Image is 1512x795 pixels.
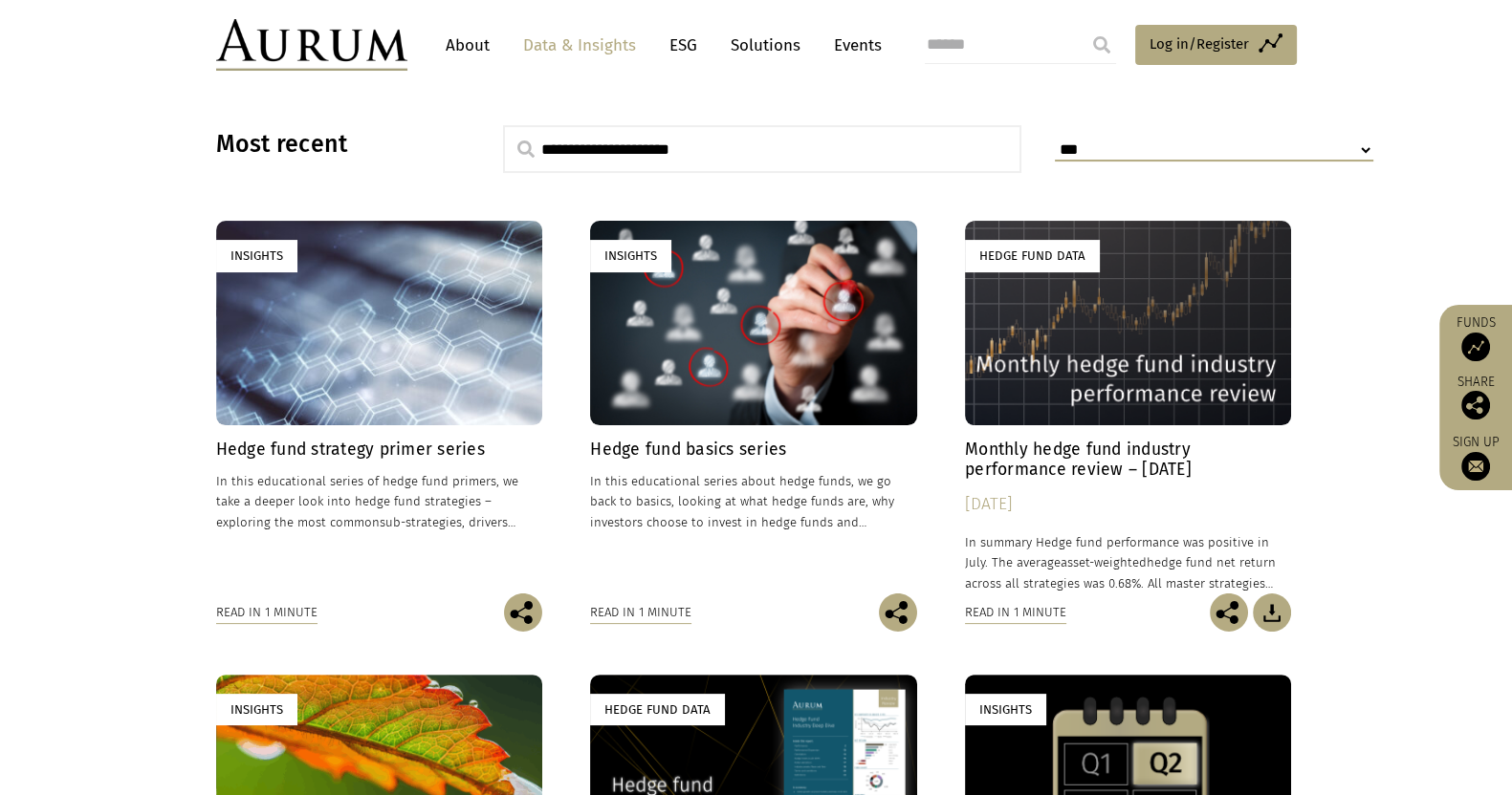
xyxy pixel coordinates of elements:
[590,694,725,725] div: Hedge Fund Data
[590,440,917,460] h4: Hedge fund basics series
[1449,434,1502,481] a: Sign up
[1061,555,1147,569] span: asset-weighted
[965,491,1292,518] div: [DATE]
[879,593,917,632] img: Share this post
[965,440,1292,480] h4: Monthly hedge fund industry performance review – [DATE]
[216,602,318,623] div: Read in 1 minute
[660,28,707,63] a: ESG
[380,515,462,529] span: sub-strategies
[216,221,543,592] a: Insights Hedge fund strategy primer series In this educational series of hedge fund primers, we t...
[1253,593,1291,632] img: Download Article
[965,532,1292,592] p: In summary Hedge fund performance was positive in July. The average hedge fund net return across ...
[216,471,543,531] p: In this educational series of hedge fund primers, we take a deeper look into hedge fund strategie...
[216,694,297,725] div: Insights
[590,221,917,592] a: Insights Hedge fund basics series In this educational series about hedge funds, we go back to bas...
[590,602,691,623] div: Read in 1 minute
[1449,376,1502,419] div: Share
[1461,452,1490,481] img: Sign up to our newsletter
[1461,391,1490,419] img: Share this post
[590,471,917,531] p: In this educational series about hedge funds, we go back to basics, looking at what hedge funds a...
[590,240,671,271] div: Insights
[436,28,499,63] a: About
[965,221,1292,592] a: Hedge Fund Data Monthly hedge fund industry performance review – [DATE] [DATE] In summary Hedge f...
[216,440,543,460] h4: Hedge fund strategy primer series
[517,140,535,158] img: search.svg
[504,593,542,632] img: Share this post
[514,28,646,63] a: Data & Insights
[216,240,297,271] div: Insights
[1210,593,1248,632] img: Share this post
[965,602,1066,623] div: Read in 1 minute
[965,240,1100,271] div: Hedge Fund Data
[1135,25,1297,65] a: Log in/Register
[721,28,810,63] a: Solutions
[216,130,455,159] h3: Most recent
[1150,32,1249,55] span: Log in/Register
[965,694,1046,725] div: Insights
[1461,333,1490,361] img: Access Funds
[1083,26,1121,64] input: Submit
[216,19,407,71] img: Aurum
[824,28,882,63] a: Events
[1449,314,1502,361] a: Funds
